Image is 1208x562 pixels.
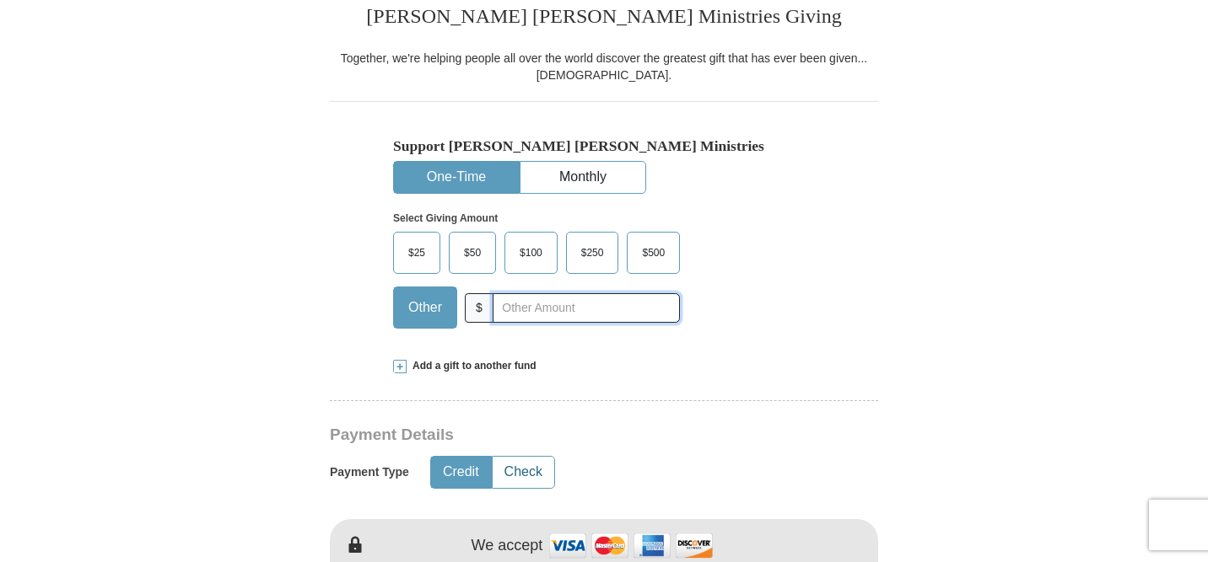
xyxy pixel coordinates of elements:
span: $250 [573,240,612,265]
button: One-Time [394,162,519,193]
span: $25 [400,240,434,265]
button: Credit [431,457,491,488]
span: $50 [456,240,489,265]
span: Add a gift to another fund [407,359,537,373]
strong: Select Giving Amount [393,212,498,224]
input: Other Amount [493,293,680,323]
h5: Payment Type [330,465,409,479]
h5: Support [PERSON_NAME] [PERSON_NAME] Ministries [393,137,815,155]
span: $ [465,293,493,323]
h3: Payment Details [330,426,760,445]
span: $100 [511,240,551,265]
span: Other [400,295,450,320]
button: Check [493,457,554,488]
span: $500 [634,240,673,265]
div: Together, we're helping people all over the world discover the greatest gift that has ever been g... [330,50,878,83]
h4: We accept [472,537,543,555]
button: Monthly [520,162,645,193]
